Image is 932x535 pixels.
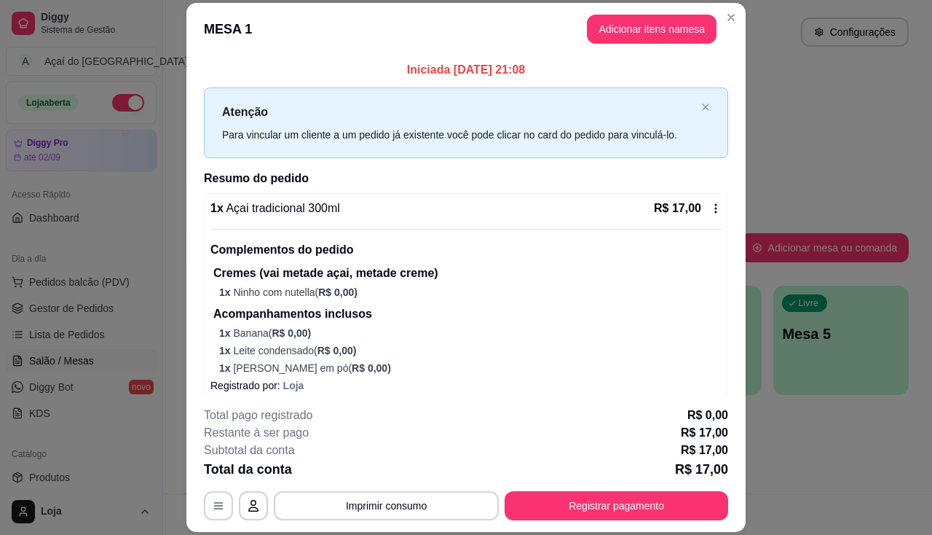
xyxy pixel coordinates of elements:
[204,424,309,442] p: Restante à ser pago
[219,285,722,300] p: Ninho com nutella (
[318,286,358,298] span: R$ 0,00 )
[219,327,233,339] span: 1 x
[222,127,695,143] div: Para vincular um cliente a um pedido já existente você pode clicar no card do pedido para vinculá...
[654,200,701,217] p: R$ 17,00
[675,459,728,480] p: R$ 17,00
[505,491,728,520] button: Registrar pagamento
[681,424,728,442] p: R$ 17,00
[204,407,312,424] p: Total pago registrado
[219,326,722,340] p: Banana (
[219,343,722,358] p: Leite condensado (
[213,265,722,282] p: Cremes (vai metade açai, metade creme)
[204,61,728,79] p: Iniciada [DATE] 21:08
[587,15,716,44] button: Adicionar itens namesa
[272,327,311,339] span: R$ 0,00 )
[681,442,728,459] p: R$ 17,00
[687,407,728,424] p: R$ 0,00
[719,6,743,29] button: Close
[219,362,233,374] span: 1 x
[219,345,233,356] span: 1 x
[701,103,710,112] button: close
[317,345,357,356] span: R$ 0,00 )
[210,241,722,259] p: Complementos do pedido
[224,202,340,214] span: Açai tradicional 300ml
[283,380,304,391] span: Loja
[219,361,722,375] p: [PERSON_NAME] em pó (
[352,362,391,374] span: R$ 0,00 )
[204,170,728,187] h2: Resumo do pedido
[701,103,710,112] span: close
[274,491,499,520] button: Imprimir consumo
[186,3,746,55] header: MESA 1
[210,378,722,393] p: Registrado por:
[210,200,340,217] p: 1 x
[219,286,233,298] span: 1 x
[222,103,695,121] p: Atenção
[204,459,292,480] p: Total da conta
[204,442,295,459] p: Subtotal da conta
[213,305,722,323] p: Acompanhamentos inclusos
